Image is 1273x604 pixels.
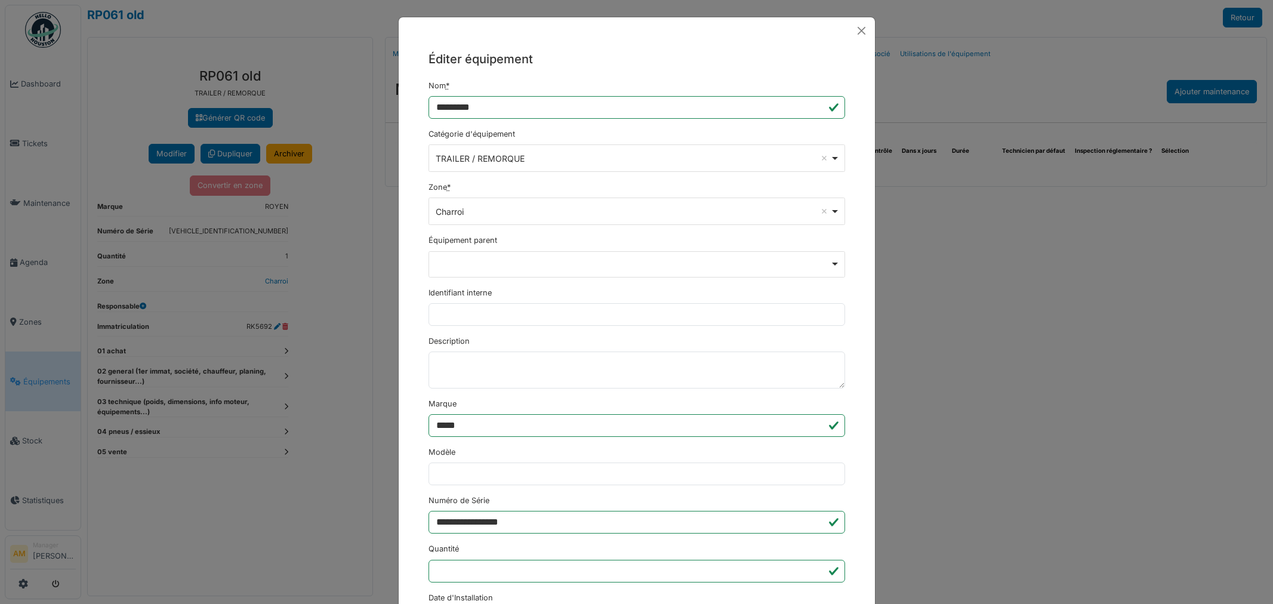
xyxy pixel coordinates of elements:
[429,181,451,193] label: Zone
[429,128,515,140] label: Catégorie d'équipement
[436,152,830,165] div: TRAILER / REMORQUE
[818,205,830,217] button: Remove item: '14960'
[429,287,492,298] label: Identifiant interne
[447,183,451,192] abbr: Requis
[429,592,493,603] label: Date d'Installation
[429,80,449,91] label: Nom
[446,81,449,90] abbr: Requis
[429,495,489,506] label: Numéro de Série
[853,22,870,39] button: Close
[429,235,497,246] label: Équipement parent
[429,335,470,347] label: Description
[818,152,830,164] button: Remove item: '2580'
[436,205,830,218] div: Charroi
[429,446,455,458] label: Modèle
[429,398,457,409] label: Marque
[429,543,459,554] label: Quantité
[429,50,845,68] h5: Éditer équipement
